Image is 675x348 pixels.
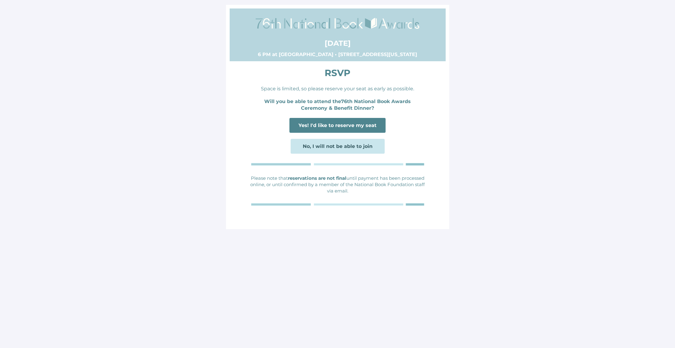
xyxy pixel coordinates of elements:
span: No, I will not be able to join [303,143,373,149]
strong: 76th National Book Awards Ceremony & Benefit Dinner? [301,99,411,111]
strong: reservations are not final [288,175,346,181]
p: RSVP [250,67,426,79]
strong: [DATE] [325,39,351,48]
a: No, I will not be able to join [291,139,385,154]
strong: Will you be able to attend the [264,99,341,104]
p: Space is limited, so please reserve your seat as early as possible. [250,85,426,92]
p: Please note that until payment has been processed online, or until confirmed by a member of the N... [250,175,426,194]
span: Yes! I'd like to reserve my seat [299,122,376,128]
p: 6 PM at [GEOGRAPHIC_DATA] • [STREET_ADDRESS][US_STATE] [250,51,426,58]
a: Yes! I'd like to reserve my seat [289,118,386,133]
